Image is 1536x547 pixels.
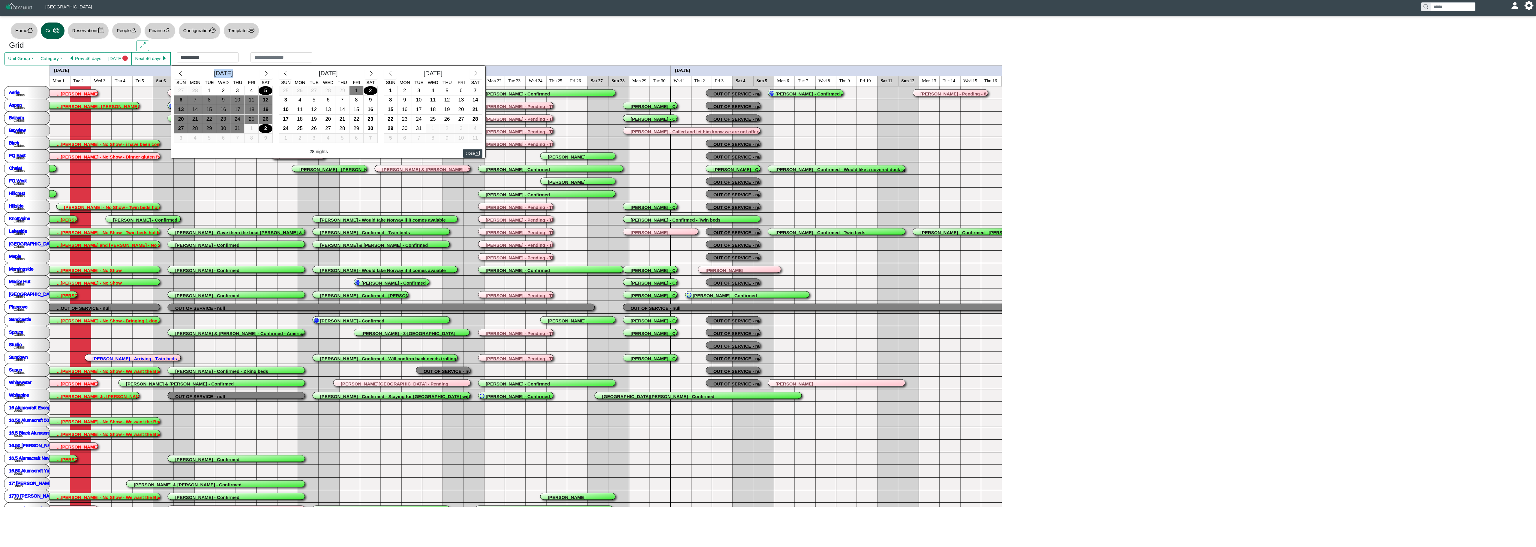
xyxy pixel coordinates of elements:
[244,115,259,124] button: 25
[281,80,291,85] span: Sun
[387,71,393,76] svg: chevron left
[442,80,452,85] span: Thu
[414,80,423,85] span: Tue
[188,86,202,95] div: 28
[216,124,230,134] button: 30
[468,115,482,124] div: 28
[384,134,397,143] div: 5
[349,86,363,95] div: 1
[279,115,292,124] div: 17
[188,134,202,143] button: 4
[440,105,454,114] div: 19
[454,124,468,133] div: 3
[364,134,378,143] button: 7
[426,115,440,124] button: 25
[364,95,378,105] button: 9
[364,105,378,115] button: 16
[321,86,335,95] div: 28
[426,134,440,143] button: 8
[310,80,319,85] span: Tue
[244,124,259,134] button: 1
[230,134,244,143] div: 7
[244,124,258,133] div: 1
[202,86,216,95] div: 1
[321,95,335,105] button: 6
[307,115,321,124] button: 19
[440,95,454,105] button: 12
[335,124,349,134] button: 28
[230,134,244,143] button: 7
[454,115,468,124] div: 27
[412,124,426,133] div: 31
[174,86,188,95] div: 27
[230,124,244,133] div: 31
[188,95,202,105] div: 7
[426,86,440,95] div: 4
[349,105,364,115] button: 15
[202,134,216,143] div: 5
[279,95,293,105] button: 3
[364,105,377,114] div: 16
[216,115,230,124] button: 23
[398,115,412,124] button: 23
[279,134,292,143] div: 1
[398,124,412,133] div: 30
[293,115,307,124] button: 18
[386,80,395,85] span: Sun
[295,80,305,85] span: Mon
[293,124,307,134] button: 25
[364,86,378,96] button: 2
[440,86,454,95] div: 5
[412,115,426,124] button: 24
[174,134,188,143] button: 3
[398,86,412,96] button: 2
[259,134,273,143] button: 9
[440,115,454,124] div: 26
[384,105,397,114] div: 15
[259,86,273,96] button: 5
[293,95,307,105] div: 4
[440,86,454,96] button: 5
[468,95,482,105] button: 14
[338,80,347,85] span: Thu
[384,124,398,134] button: 29
[349,134,364,143] button: 6
[426,105,440,114] div: 18
[259,86,272,95] div: 5
[174,86,188,96] button: 27
[279,86,292,95] div: 25
[293,86,307,96] button: 26
[248,80,255,85] span: Fri
[216,134,230,143] button: 6
[335,105,349,114] div: 14
[468,124,482,133] div: 4
[335,86,349,96] button: 29
[259,95,272,105] div: 12
[426,105,440,115] button: 18
[188,115,202,124] button: 21
[469,69,482,80] button: chevron right
[307,86,321,96] button: 27
[259,95,273,105] button: 12
[230,95,244,105] div: 10
[468,134,482,143] div: 11
[321,124,335,134] button: 27
[174,95,188,105] div: 6
[335,115,349,124] button: 21
[202,86,216,96] button: 1
[188,86,202,96] button: 28
[349,105,363,114] div: 15
[398,105,412,114] div: 16
[321,115,335,124] button: 20
[321,105,335,115] button: 13
[259,124,273,134] button: 2
[307,134,321,143] button: 3
[454,124,468,134] button: 3
[468,105,482,115] button: 21
[440,124,454,133] div: 2
[454,86,468,95] div: 6
[353,80,360,85] span: Fri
